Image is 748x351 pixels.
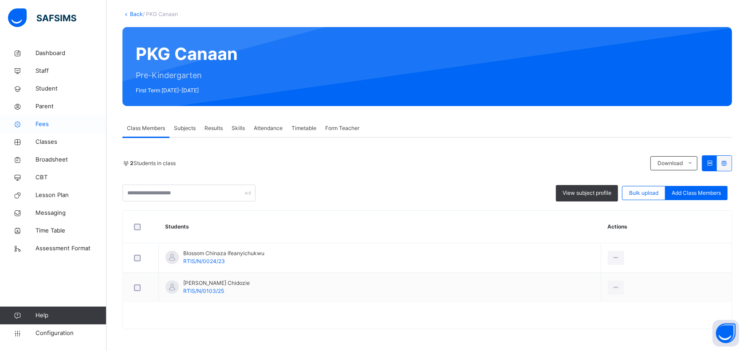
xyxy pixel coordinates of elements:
[143,11,178,17] span: / PKG Canaan
[127,124,165,132] span: Class Members
[183,249,264,257] span: Blossom Chinaza Ifeanyichukwu
[205,124,223,132] span: Results
[35,49,106,58] span: Dashboard
[174,124,196,132] span: Subjects
[232,124,245,132] span: Skills
[35,226,106,235] span: Time Table
[35,329,106,338] span: Configuration
[159,211,601,243] th: Students
[130,159,176,167] span: Students in class
[183,288,224,294] span: RTIS/N/0103/25
[35,311,106,320] span: Help
[35,191,106,200] span: Lesson Plan
[35,209,106,217] span: Messaging
[35,244,106,253] span: Assessment Format
[35,102,106,111] span: Parent
[130,11,143,17] a: Back
[35,138,106,146] span: Classes
[657,159,683,167] span: Download
[563,189,611,197] span: View subject profile
[672,189,721,197] span: Add Class Members
[601,211,732,243] th: Actions
[35,155,106,164] span: Broadsheet
[183,258,225,264] span: RTIS/N/0024/23
[130,160,134,166] b: 2
[291,124,316,132] span: Timetable
[35,67,106,75] span: Staff
[35,84,106,93] span: Student
[713,320,739,347] button: Open asap
[183,279,250,287] span: [PERSON_NAME] Chidozie
[35,173,106,182] span: CBT
[8,8,76,27] img: safsims
[254,124,283,132] span: Attendance
[325,124,359,132] span: Form Teacher
[629,189,658,197] span: Bulk upload
[35,120,106,129] span: Fees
